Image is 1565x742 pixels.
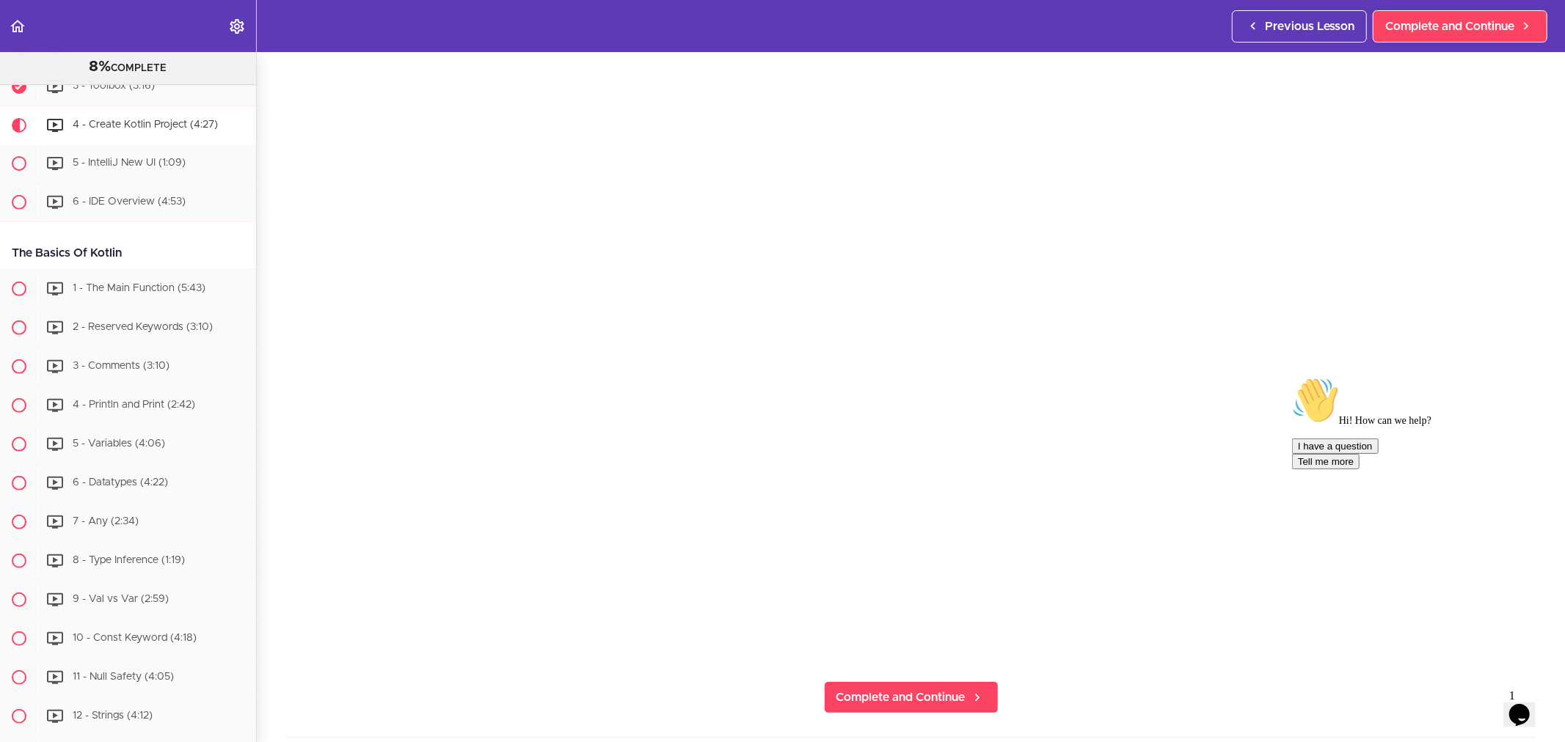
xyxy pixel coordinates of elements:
[73,477,168,488] span: 6 - Datatypes (4:22)
[6,67,92,83] button: I have a question
[73,361,169,371] span: 3 - Comments (3:10)
[90,59,112,74] span: 8%
[73,438,165,449] span: 5 - Variables (4:06)
[73,672,174,682] span: 11 - Null Safety (4:05)
[1373,10,1547,43] a: Complete and Continue
[73,322,213,332] span: 2 - Reserved Keywords (3:10)
[73,81,155,91] span: 3 - Toolbox (3:16)
[73,120,218,130] span: 4 - Create Kotlin Project (4:27)
[18,58,238,77] div: COMPLETE
[1503,683,1550,727] iframe: chat widget
[9,18,26,35] svg: Back to course curriculum
[6,83,73,98] button: Tell me more
[228,18,246,35] svg: Settings Menu
[6,6,270,98] div: 👋Hi! How can we help?I have a questionTell me more
[73,283,205,293] span: 1 - The Main Function (5:43)
[1232,10,1367,43] a: Previous Lesson
[6,6,53,53] img: :wave:
[73,594,169,604] span: 9 - Val vs Var (2:59)
[73,158,186,168] span: 5 - IntelliJ New UI (1:09)
[73,633,197,643] span: 10 - Const Keyword (4:18)
[73,196,186,207] span: 6 - IDE Overview (4:53)
[6,44,145,55] span: Hi! How can we help?
[1385,18,1514,35] span: Complete and Continue
[73,555,185,565] span: 8 - Type Inference (1:19)
[73,710,153,721] span: 12 - Strings (4:12)
[1286,371,1550,676] iframe: chat widget
[73,516,139,526] span: 7 - Any (2:34)
[824,681,999,713] a: Complete and Continue
[1265,18,1354,35] span: Previous Lesson
[73,400,195,410] span: 4 - Println and Print (2:42)
[836,688,966,706] span: Complete and Continue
